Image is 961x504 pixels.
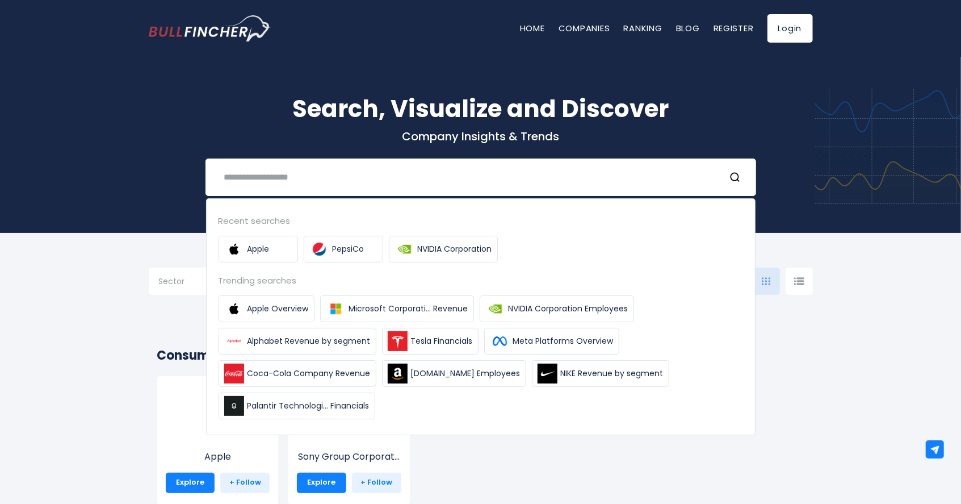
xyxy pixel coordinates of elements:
[157,346,804,365] h2: Consumer Electronics
[559,22,610,34] a: Companies
[195,393,240,439] img: AAPL.png
[247,303,309,315] span: Apple Overview
[520,22,545,34] a: Home
[714,22,754,34] a: Register
[320,295,474,322] a: Microsoft Corporati... Revenue
[389,236,498,263] a: NVIDIA Corporation
[149,129,813,144] p: Company Insights & Trends
[382,360,526,387] a: [DOMAIN_NAME] Employees
[219,274,743,287] div: Trending searches
[309,239,329,259] img: PepsiCo
[304,236,383,263] a: PepsiCo
[395,239,414,259] img: NVIDIA Corporation
[729,170,744,185] button: Search
[676,22,700,34] a: Blog
[247,335,371,347] span: Alphabet Revenue by segment
[762,277,771,285] img: icon-comp-grid.svg
[418,243,492,255] span: NVIDIA Corporation
[382,328,479,355] a: Tesla Financials
[333,243,364,255] span: PepsiCo
[297,473,346,493] a: Explore
[166,473,215,493] a: Explore
[149,15,271,41] img: Bullfincher logo
[509,303,628,315] span: NVIDIA Corporation Employees
[794,277,804,285] img: icon-comp-list-view.svg
[247,243,270,255] span: Apple
[149,15,271,41] a: Go to homepage
[219,328,376,355] a: Alphabet Revenue by segment
[480,295,634,322] a: NVIDIA Corporation Employees
[767,14,813,43] a: Login
[297,450,401,464] p: Sony Group Corporation
[219,393,375,419] a: Palantir Technologi... Financials
[219,295,314,322] a: Apple Overview
[484,328,619,355] a: Meta Platforms Overview
[513,335,614,347] span: Meta Platforms Overview
[411,335,473,347] span: Tesla Financials
[561,368,664,380] span: NIKE Revenue by segment
[219,214,743,227] div: Recent searches
[349,303,468,315] span: Microsoft Corporati... Revenue
[159,276,185,286] span: Sector
[624,22,662,34] a: Ranking
[220,473,270,493] a: + Follow
[411,368,521,380] span: [DOMAIN_NAME] Employees
[247,400,370,412] span: Palantir Technologi... Financials
[159,272,232,293] input: Selection
[219,360,376,387] a: Coca-Cola Company Revenue
[224,239,244,259] img: Apple
[166,450,270,464] p: Apple
[352,473,401,493] a: + Follow
[149,91,813,127] h1: Search, Visualize and Discover
[532,360,669,387] a: NIKE Revenue by segment
[247,368,371,380] span: Coca-Cola Company Revenue
[219,236,298,263] a: Apple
